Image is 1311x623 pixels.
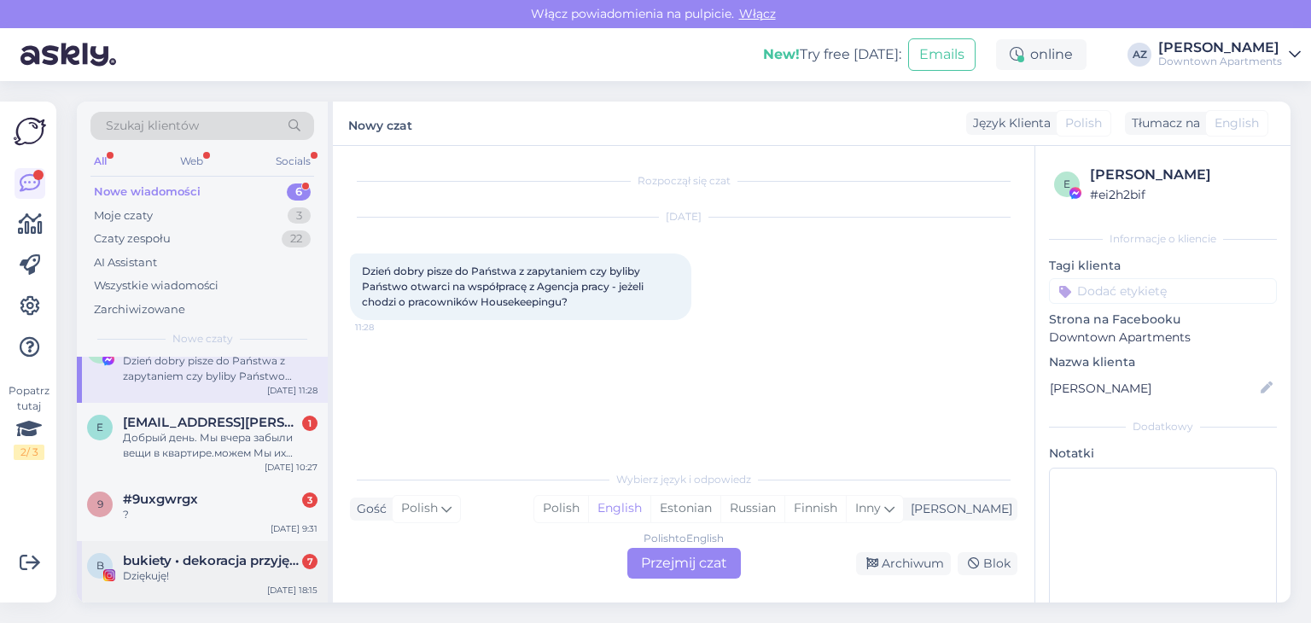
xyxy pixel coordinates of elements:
div: Finnish [784,496,846,521]
div: Czaty zespołu [94,230,171,247]
div: Wszystkie wiadomości [94,277,218,294]
div: 22 [282,230,311,247]
div: 6 [287,183,311,201]
span: English [1215,114,1259,132]
div: Rozpoczął się czat [350,173,1017,189]
span: Włącz [734,6,781,21]
div: 3 [288,207,311,224]
div: Blok [958,552,1017,575]
div: Dziękuję! [123,568,318,584]
div: Socials [272,150,314,172]
div: Zarchiwizowane [94,301,185,318]
span: erzikov.oleg.22@gmail.com [123,415,300,430]
button: Emails [908,38,976,71]
div: 3 [302,492,318,508]
div: [PERSON_NAME] [904,500,1012,518]
div: Wybierz język i odpowiedz [350,472,1017,487]
p: Strona na Facebooku [1049,311,1277,329]
span: 11:28 [355,321,419,334]
div: Dzień dobry pisze do Państwa z zapytaniem czy byliby Państwo otwarci na współpracę z Agencja prac... [123,353,318,384]
p: Nazwa klienta [1049,353,1277,371]
div: [PERSON_NAME] [1090,165,1272,185]
p: Downtown Apartments [1049,329,1277,346]
div: Downtown Apartments [1158,55,1282,68]
span: bukiety • dekoracja przyjęć • flower boxy • balony • kraków [123,553,300,568]
span: Inny [855,500,881,515]
b: New! [763,46,800,62]
div: [DATE] 11:28 [267,384,318,397]
span: Nowe czaty [172,331,233,346]
span: b [96,559,104,572]
img: Askly Logo [14,115,46,148]
div: Gość [350,500,387,518]
span: Szukaj klientów [106,117,199,135]
span: e [96,421,103,434]
div: [DATE] [350,209,1017,224]
label: Nowy czat [348,112,412,135]
input: Dodać etykietę [1049,278,1277,304]
div: ? [123,507,318,522]
div: 1 [302,416,318,431]
p: Notatki [1049,445,1277,463]
div: Добрый день. Мы вчера забыли вещи в квартире.можем Мы их сейчас забрать? [123,430,318,461]
div: Polish [534,496,588,521]
div: English [588,496,650,521]
div: # ei2h2bif [1090,185,1272,204]
div: [PERSON_NAME] [1158,41,1282,55]
div: Nowe wiadomości [94,183,201,201]
div: Archiwum [856,552,951,575]
span: e [1063,178,1070,190]
div: All [90,150,110,172]
div: 7 [302,554,318,569]
div: Język Klienta [966,114,1051,132]
div: Web [177,150,207,172]
div: Estonian [650,496,720,521]
div: Russian [720,496,784,521]
div: Popatrz tutaj [14,383,44,460]
div: 2 / 3 [14,445,44,460]
span: #9uxgwrgx [123,492,198,507]
div: Moje czaty [94,207,153,224]
div: Informacje o kliencie [1049,231,1277,247]
a: [PERSON_NAME]Downtown Apartments [1158,41,1301,68]
span: 9 [97,498,103,510]
div: Przejmij czat [627,548,741,579]
div: AZ [1127,43,1151,67]
p: Tagi klienta [1049,257,1277,275]
div: Dodatkowy [1049,419,1277,434]
span: Polish [1065,114,1102,132]
div: [DATE] 18:15 [267,584,318,597]
span: Polish [401,499,438,518]
div: [DATE] 9:31 [271,522,318,535]
div: Try free [DATE]: [763,44,901,65]
div: Polish to English [644,531,724,546]
span: Dzień dobry pisze do Państwa z zapytaniem czy byliby Państwo otwarci na współpracę z Agencja prac... [362,265,646,308]
input: Dodaj nazwę [1050,379,1257,398]
div: AI Assistant [94,254,157,271]
div: [DATE] 10:27 [265,461,318,474]
div: Tłumacz na [1125,114,1200,132]
div: online [996,39,1087,70]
